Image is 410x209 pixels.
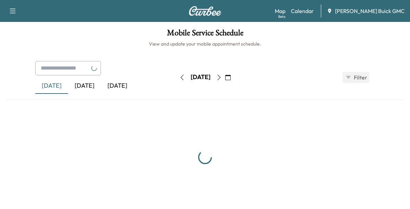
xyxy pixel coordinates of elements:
button: Filter [343,72,369,83]
h1: Mobile Service Schedule [7,29,403,40]
div: [DATE] [68,78,101,94]
span: [PERSON_NAME] Buick GMC [335,7,405,15]
a: MapBeta [275,7,285,15]
div: [DATE] [191,73,210,82]
h6: View and update your mobile appointment schedule. [7,40,403,47]
img: Curbee Logo [189,6,221,16]
a: Calendar [291,7,314,15]
span: Filter [354,73,366,82]
div: Beta [278,14,285,19]
div: [DATE] [35,78,68,94]
div: [DATE] [101,78,134,94]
